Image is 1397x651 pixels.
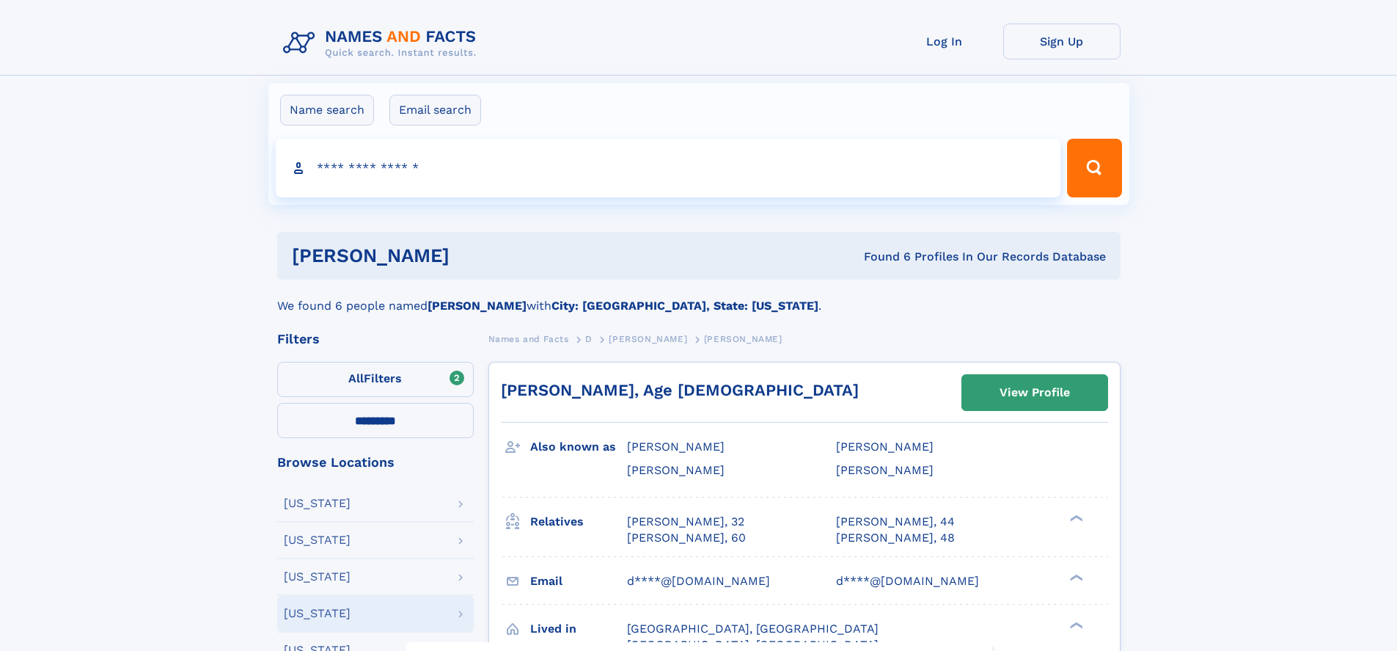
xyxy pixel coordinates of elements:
[284,571,351,583] div: [US_STATE]
[530,617,627,641] h3: Lived in
[277,456,474,469] div: Browse Locations
[292,247,657,265] h1: [PERSON_NAME]
[627,514,744,530] a: [PERSON_NAME], 32
[277,23,488,63] img: Logo Names and Facts
[280,95,374,126] label: Name search
[284,534,351,546] div: [US_STATE]
[1003,23,1121,59] a: Sign Up
[704,334,782,344] span: [PERSON_NAME]
[585,330,593,348] a: D
[627,463,725,477] span: [PERSON_NAME]
[277,362,474,397] label: Filters
[627,440,725,454] span: [PERSON_NAME]
[1066,513,1084,523] div: ❯
[609,330,687,348] a: [PERSON_NAME]
[530,569,627,594] h3: Email
[428,299,527,313] b: [PERSON_NAME]
[886,23,1003,59] a: Log In
[488,330,569,348] a: Names and Facts
[277,332,474,346] div: Filters
[1000,376,1070,410] div: View Profile
[836,514,955,530] a: [PERSON_NAME], 44
[277,280,1121,315] div: We found 6 people named with .
[836,463,934,477] span: [PERSON_NAME]
[530,434,627,459] h3: Also known as
[627,530,746,546] a: [PERSON_NAME], 60
[836,530,955,546] a: [PERSON_NAME], 48
[284,608,351,619] div: [US_STATE]
[530,509,627,534] h3: Relatives
[962,375,1107,410] a: View Profile
[1067,139,1121,197] button: Search Button
[836,440,934,454] span: [PERSON_NAME]
[585,334,593,344] span: D
[284,498,351,509] div: [US_STATE]
[501,381,859,399] a: [PERSON_NAME], Age [DEMOGRAPHIC_DATA]
[609,334,687,344] span: [PERSON_NAME]
[389,95,481,126] label: Email search
[627,622,879,636] span: [GEOGRAPHIC_DATA], [GEOGRAPHIC_DATA]
[276,139,1061,197] input: search input
[1066,572,1084,582] div: ❯
[551,299,818,313] b: City: [GEOGRAPHIC_DATA], State: [US_STATE]
[656,249,1106,265] div: Found 6 Profiles In Our Records Database
[1066,620,1084,630] div: ❯
[348,371,364,385] span: All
